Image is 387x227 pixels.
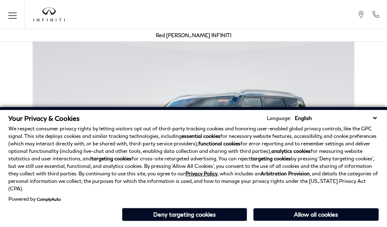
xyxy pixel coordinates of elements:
[261,170,310,177] strong: Arbitration Provision
[156,32,231,38] a: Red [PERSON_NAME] INFINITI
[8,114,80,122] span: Your Privacy & Cookies
[182,133,220,139] strong: essential cookies
[253,208,379,221] button: Allow all cookies
[8,197,61,202] div: Powered by
[91,155,132,162] strong: targeting cookies
[33,7,65,22] img: INFINITI
[185,170,218,177] a: Privacy Policy
[8,125,379,192] p: We respect consumer privacy rights by letting visitors opt out of third-party tracking cookies an...
[33,7,65,22] a: infiniti
[267,116,291,121] div: Language:
[251,155,291,162] strong: targeting cookies
[37,197,61,202] a: ComplyAuto
[198,140,240,147] strong: functional cookies
[122,208,247,221] button: Deny targeting cookies
[293,114,379,122] select: Language Select
[271,148,311,154] strong: analytics cookies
